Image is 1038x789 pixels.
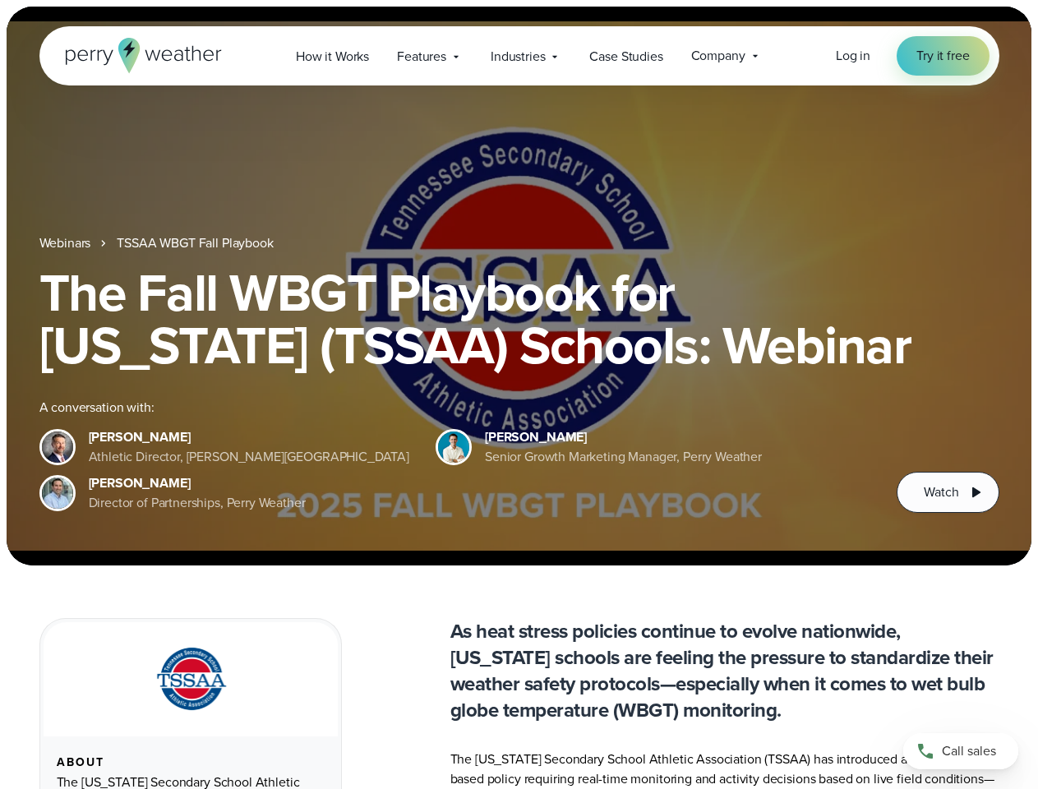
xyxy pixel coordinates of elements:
[450,618,999,723] p: As heat stress policies continue to evolve nationwide, [US_STATE] schools are feeling the pressur...
[903,733,1018,769] a: Call sales
[575,39,676,73] a: Case Studies
[942,741,996,761] span: Call sales
[589,47,662,67] span: Case Studies
[39,233,91,253] a: Webinars
[836,46,870,66] a: Log in
[485,427,762,447] div: [PERSON_NAME]
[296,47,369,67] span: How it Works
[438,431,469,463] img: Spencer Patton, Perry Weather
[397,47,446,67] span: Features
[924,482,958,502] span: Watch
[117,233,273,253] a: TSSAA WBGT Fall Playbook
[89,427,410,447] div: [PERSON_NAME]
[39,266,999,371] h1: The Fall WBGT Playbook for [US_STATE] (TSSAA) Schools: Webinar
[57,756,325,769] div: About
[89,493,306,513] div: Director of Partnerships, Perry Weather
[42,478,73,509] img: Jeff Wood
[282,39,383,73] a: How it Works
[897,36,989,76] a: Try it free
[136,642,246,717] img: TSSAA-Tennessee-Secondary-School-Athletic-Association.svg
[42,431,73,463] img: Brian Wyatt
[39,398,871,418] div: A conversation with:
[485,447,762,467] div: Senior Growth Marketing Manager, Perry Weather
[39,233,999,253] nav: Breadcrumb
[491,47,545,67] span: Industries
[836,46,870,65] span: Log in
[916,46,969,66] span: Try it free
[897,472,999,513] button: Watch
[89,473,306,493] div: [PERSON_NAME]
[691,46,745,66] span: Company
[89,447,410,467] div: Athletic Director, [PERSON_NAME][GEOGRAPHIC_DATA]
